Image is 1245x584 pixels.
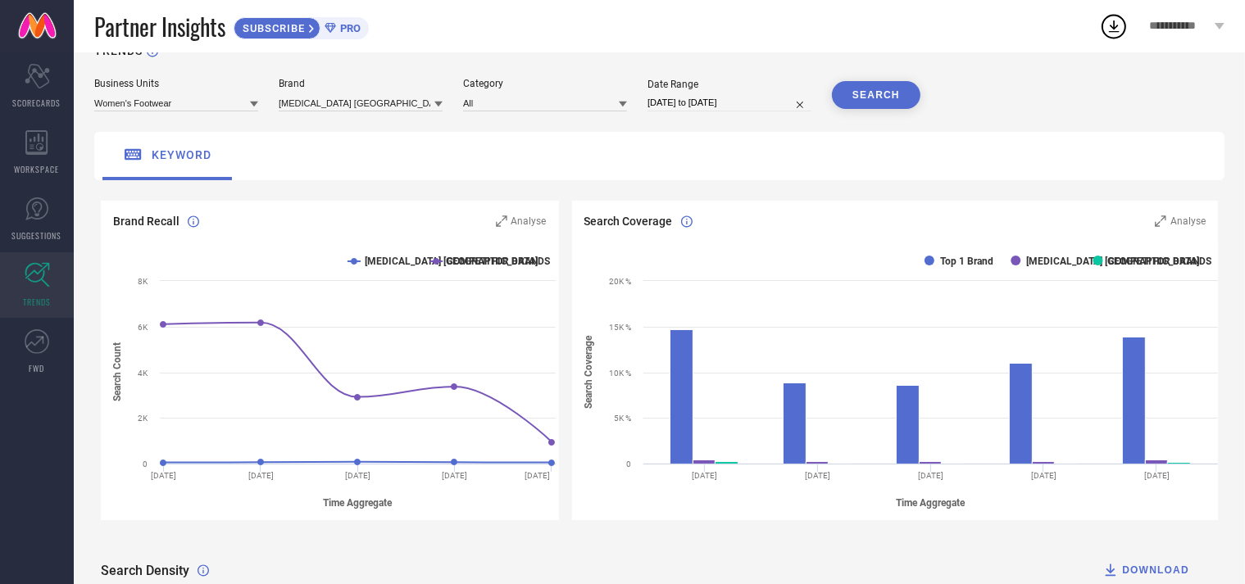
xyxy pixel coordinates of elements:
[101,563,189,578] span: Search Density
[152,148,211,161] span: keyword
[23,296,51,308] span: TRENDS
[511,215,547,227] span: Analyse
[151,471,176,480] text: [DATE]
[138,369,148,378] text: 4K
[832,81,920,109] button: SEARCH
[324,497,393,509] tspan: Time Aggregate
[113,215,179,228] span: Brand Recall
[345,471,370,480] text: [DATE]
[609,277,631,286] text: 20K %
[1031,471,1056,480] text: [DATE]
[805,471,830,480] text: [DATE]
[447,256,550,267] text: COMPETITOR BRANDS
[918,471,943,480] text: [DATE]
[1102,562,1189,578] div: DOWNLOAD
[442,471,467,480] text: [DATE]
[525,471,550,480] text: [DATE]
[463,78,627,89] div: Category
[365,256,538,267] text: [MEDICAL_DATA] [GEOGRAPHIC_DATA]
[248,471,274,480] text: [DATE]
[1026,256,1199,267] text: [MEDICAL_DATA] [GEOGRAPHIC_DATA]
[896,497,966,509] tspan: Time Aggregate
[1144,471,1170,480] text: [DATE]
[138,323,148,332] text: 6K
[138,414,148,423] text: 2K
[12,229,62,242] span: SUGGESTIONS
[647,79,811,90] div: Date Range
[1170,215,1206,227] span: Analyse
[94,78,258,89] div: Business Units
[1108,256,1211,267] text: COMPETITOR BRANDS
[336,22,361,34] span: PRO
[1155,215,1166,227] svg: Zoom
[15,163,60,175] span: WORKSPACE
[940,256,993,267] text: Top 1 Brand
[626,460,631,469] text: 0
[234,13,369,39] a: SUBSCRIBEPRO
[279,78,443,89] div: Brand
[1099,11,1129,41] div: Open download list
[30,362,45,374] span: FWD
[692,471,717,480] text: [DATE]
[13,97,61,109] span: SCORECARDS
[111,343,123,402] tspan: Search Count
[143,460,148,469] text: 0
[584,215,673,228] span: Search Coverage
[138,277,148,286] text: 8K
[234,22,309,34] span: SUBSCRIBE
[94,10,225,43] span: Partner Insights
[609,323,631,332] text: 15K %
[496,215,507,227] svg: Zoom
[609,369,631,378] text: 10K %
[583,335,594,409] tspan: Search Coverage
[647,94,811,111] input: Select date range
[614,414,631,423] text: 5K %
